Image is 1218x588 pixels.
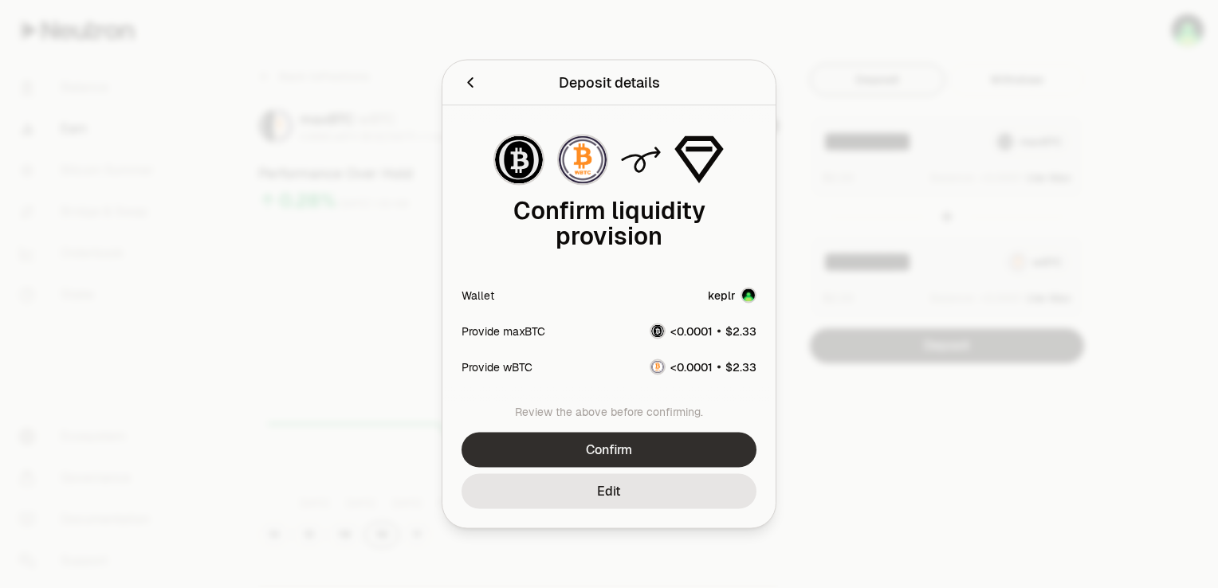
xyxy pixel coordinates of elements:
[559,72,660,94] div: Deposit details
[651,360,664,373] img: wBTC Logo
[495,136,543,184] img: maxBTC Logo
[462,359,532,374] div: Provide wBTC
[462,433,756,468] button: Confirm
[462,72,479,94] button: Back
[462,323,545,339] div: Provide maxBTC
[651,324,664,337] img: maxBTC Logo
[708,288,736,304] div: keplr
[462,404,756,420] div: Review the above before confirming.
[462,474,756,509] button: Edit
[559,136,607,184] img: wBTC Logo
[742,289,755,302] img: Account Image
[462,198,756,249] div: Confirm liquidity provision
[708,288,756,304] button: keplrAccount Image
[462,288,494,304] div: Wallet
